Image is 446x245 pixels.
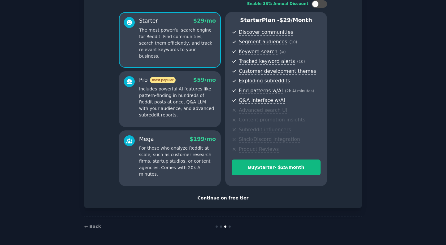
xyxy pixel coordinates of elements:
[193,18,216,24] span: $ 29 /mo
[139,86,216,118] p: Includes powerful AI features like pattern-finding in hundreds of Reddit posts at once, Q&A LLM w...
[239,117,305,123] span: Content promotion insights
[232,160,321,175] button: BuyStarter- $29/month
[239,107,287,114] span: Advanced search UI
[239,78,290,84] span: Exploding subreddits
[239,29,293,36] span: Discover communities
[289,40,297,44] span: ( 10 )
[297,59,305,64] span: ( 10 )
[232,16,321,24] p: Starter Plan -
[232,164,320,171] div: Buy Starter - $ 29 /month
[239,88,283,94] span: Find patterns w/AI
[190,136,216,142] span: $ 199 /mo
[285,89,314,93] span: ( 2k AI minutes )
[239,49,278,55] span: Keyword search
[84,224,101,229] a: ← Back
[193,77,216,83] span: $ 59 /mo
[239,97,285,104] span: Q&A interface w/AI
[280,50,286,54] span: ( ∞ )
[150,77,176,83] span: most popular
[239,58,295,65] span: Tracked keyword alerts
[279,17,312,23] span: $ 29 /month
[139,76,176,84] div: Pro
[239,146,279,153] span: Product Reviews
[239,127,291,133] span: Subreddit influencers
[91,195,355,201] div: Continue on free tier
[247,1,308,7] div: Enable 33% Annual Discount
[139,135,154,143] div: Mega
[239,136,300,143] span: Slack/Discord integration
[139,145,216,177] p: For those who analyze Reddit at scale, such as customer research firms, startup studios, or conte...
[239,39,287,45] span: Segment audiences
[139,17,158,25] div: Starter
[239,68,316,75] span: Customer development themes
[139,27,216,59] p: The most powerful search engine for Reddit. Find communities, search them efficiently, and track ...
